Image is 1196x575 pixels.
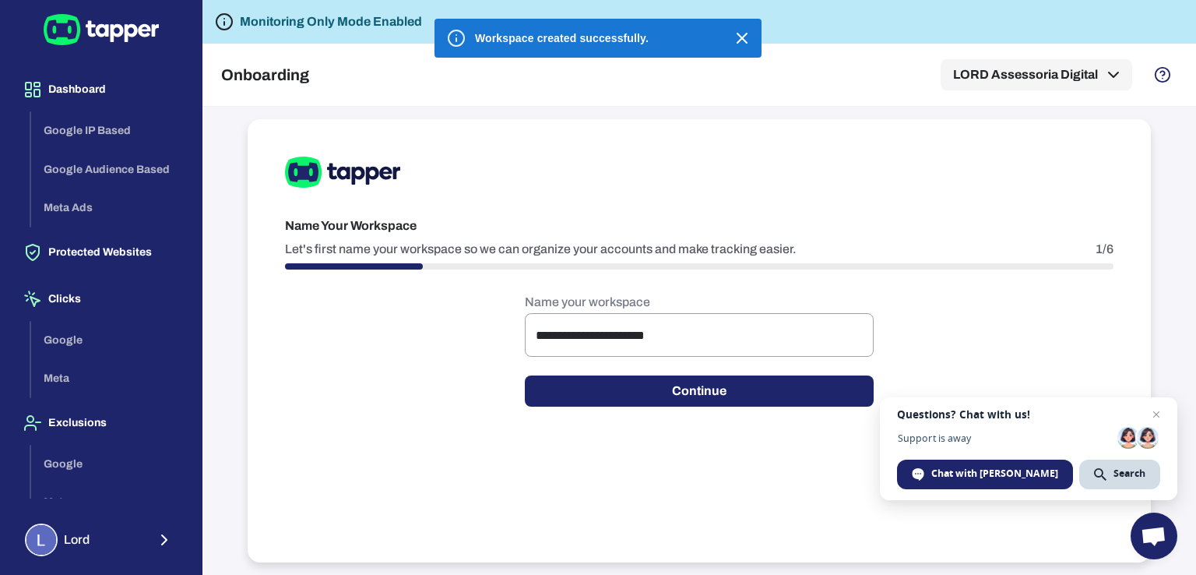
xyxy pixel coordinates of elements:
[1131,513,1177,559] div: Open chat
[64,532,90,548] span: Lord
[285,242,797,257] p: Let's first name your workspace so we can organize your accounts and make tracking easier.
[525,376,874,407] button: Continue
[475,30,649,47] p: Workspace created successfully.
[12,517,189,563] button: Lord nullLord
[285,217,1113,235] h6: Name Your Workspace
[12,82,189,95] a: Dashboard
[525,295,874,310] p: Name your workspace
[897,432,1112,444] span: Support is away
[221,65,309,84] h5: Onboarding
[941,59,1132,90] button: LORD Assessoria Digital
[240,12,422,31] h6: Monitoring Only Mode Enabled
[12,245,189,258] a: Protected Websites
[897,460,1073,489] div: Chat with Tamar
[215,12,234,31] svg: Tapper is not blocking any fraudulent activity for this domain
[931,467,1058,481] span: Chat with [PERSON_NAME]
[1079,460,1160,489] div: Search
[897,408,1160,421] span: Questions? Chat with us!
[12,231,189,274] button: Protected Websites
[12,68,189,111] button: Dashboard
[1096,242,1113,257] p: 1/6
[1113,467,1145,481] span: Search
[12,415,189,429] a: Exclusions
[26,525,56,555] img: Lord null
[1147,405,1166,424] span: Close chat
[12,277,189,321] button: Clicks
[12,291,189,305] a: Clicks
[12,401,189,445] button: Exclusions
